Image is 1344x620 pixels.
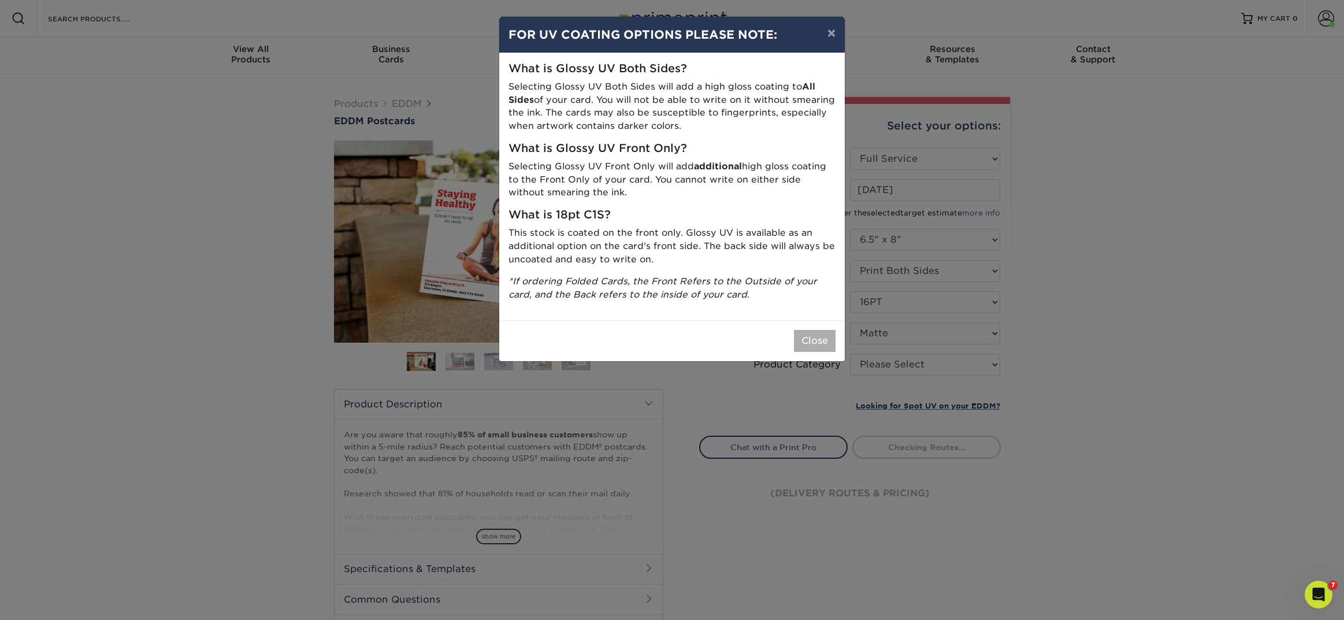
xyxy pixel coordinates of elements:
h5: What is 18pt C1S? [508,209,836,222]
h5: What is Glossy UV Front Only? [508,142,836,155]
button: Close [794,330,836,352]
h4: FOR UV COATING OPTIONS PLEASE NOTE: [508,26,836,43]
iframe: Intercom live chat [1305,581,1332,608]
p: Selecting Glossy UV Front Only will add high gloss coating to the Front Only of your card. You ca... [508,160,836,199]
span: 7 [1328,581,1338,590]
p: Selecting Glossy UV Both Sides will add a high gloss coating to of your card. You will not be abl... [508,80,836,133]
button: × [818,17,845,49]
i: *If ordering Folded Cards, the Front Refers to the Outside of your card, and the Back refers to t... [508,276,817,300]
strong: All Sides [508,81,815,105]
strong: additional [694,161,742,172]
h5: What is Glossy UV Both Sides? [508,62,836,76]
p: This stock is coated on the front only. Glossy UV is available as an additional option on the car... [508,227,836,266]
